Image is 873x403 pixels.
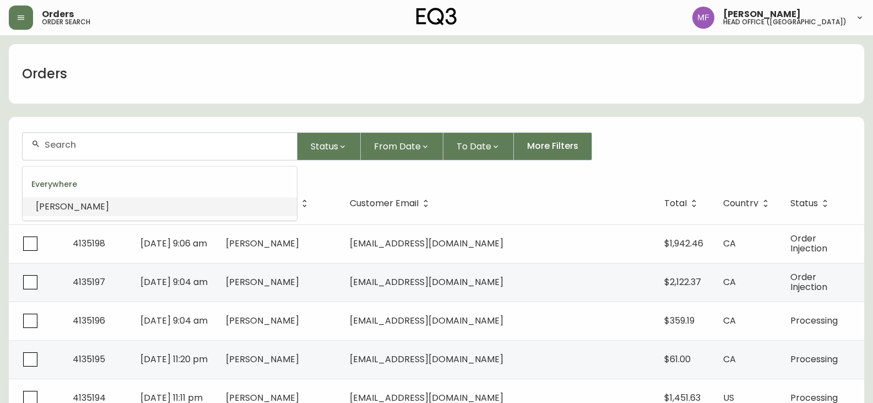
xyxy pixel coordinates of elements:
span: $2,122.37 [664,276,701,288]
button: From Date [361,132,443,160]
button: To Date [443,132,514,160]
span: Customer Email [350,200,419,207]
div: Everywhere [23,171,297,197]
span: [DATE] 11:20 pm [140,353,208,366]
h5: order search [42,19,90,25]
span: $1,942.46 [664,237,703,250]
span: Order Injection [790,232,827,255]
span: Orders [42,10,74,19]
span: Country [723,198,773,208]
span: To Date [457,139,491,153]
span: 4135197 [73,276,105,288]
span: [PERSON_NAME] [36,200,109,213]
span: [PERSON_NAME] [226,353,299,366]
span: More Filters [527,140,578,152]
span: 4135198 [73,237,105,250]
span: [DATE] 9:04 am [140,314,208,327]
span: [PERSON_NAME] [723,10,801,19]
h1: Orders [22,65,67,83]
span: 4135196 [73,314,105,327]
h5: head office ([GEOGRAPHIC_DATA]) [723,19,847,25]
span: Total [664,200,687,207]
span: [PERSON_NAME] [226,314,299,327]
span: [PERSON_NAME] [226,276,299,288]
span: Customer Email [350,198,433,208]
span: CA [723,314,736,327]
span: Status [790,200,818,207]
span: CA [723,276,736,288]
span: Total [664,198,701,208]
span: [EMAIL_ADDRESS][DOMAIN_NAME] [350,314,503,327]
img: 91cf6c4ea787f0dec862db02e33d59b3 [692,7,714,29]
span: $61.00 [664,353,691,366]
span: Status [311,139,338,153]
button: More Filters [514,132,592,160]
input: Search [45,139,288,150]
span: 4135195 [73,353,105,366]
span: Processing [790,353,838,366]
span: CA [723,237,736,250]
span: $359.19 [664,314,695,327]
span: [DATE] 9:04 am [140,276,208,288]
span: Processing [790,314,838,327]
img: logo [416,8,457,25]
button: Status [297,132,361,160]
span: [DATE] 9:06 am [140,237,207,250]
span: CA [723,353,736,366]
span: Order Injection [790,271,827,293]
span: Country [723,200,758,207]
span: [EMAIL_ADDRESS][DOMAIN_NAME] [350,353,503,366]
span: [PERSON_NAME] [226,237,299,250]
span: [EMAIL_ADDRESS][DOMAIN_NAME] [350,276,503,288]
span: Status [790,198,832,208]
span: From Date [374,139,421,153]
span: [EMAIL_ADDRESS][DOMAIN_NAME] [350,237,503,250]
